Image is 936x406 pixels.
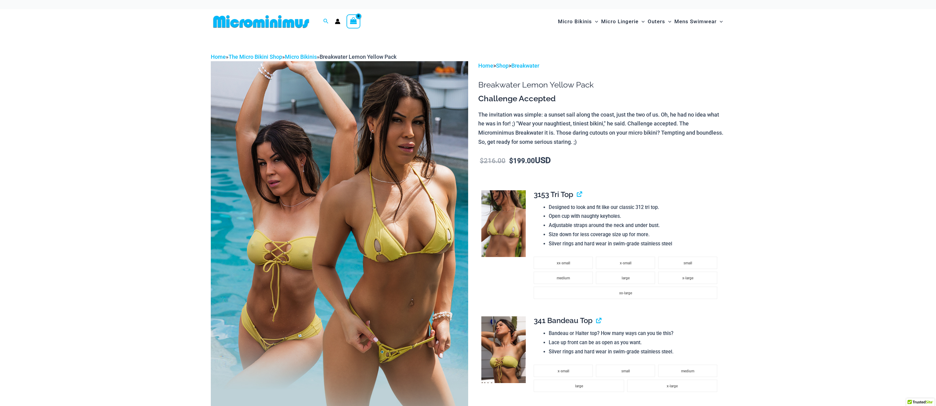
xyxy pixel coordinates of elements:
a: Micro Bikinis [285,54,317,60]
a: Home [211,54,226,60]
bdi: 199.00 [509,157,535,165]
a: View Shopping Cart, empty [347,14,361,28]
img: Breakwater Lemon Yellow 3153 Tri Top [481,190,526,257]
a: Search icon link [323,18,329,25]
span: » » » [211,54,396,60]
span: Menu Toggle [639,14,645,29]
a: Mens SwimwearMenu ToggleMenu Toggle [673,12,724,31]
span: large [575,384,583,388]
li: xx-small [534,257,593,269]
li: Adjustable straps around the neck and under bust. [549,221,720,230]
li: Bandeau or Halter top? How many ways can you tie this? [549,329,720,338]
li: large [534,380,624,392]
li: Lace up front can be as open as you want. [549,338,720,347]
a: Home [478,62,493,69]
span: 3153 Tri Top [534,190,573,199]
span: Outers [648,14,665,29]
h3: Challenge Accepted [478,94,725,104]
li: Size down for less coverage size up for more. [549,230,720,239]
span: $ [509,157,513,165]
a: Micro BikinisMenu ToggleMenu Toggle [556,12,600,31]
li: Silver rings and hard wear in swim-grade stainless steel. [549,347,720,356]
li: x-large [627,380,717,392]
span: Breakwater Lemon Yellow Pack [320,54,396,60]
a: Account icon link [335,19,340,24]
li: small [596,365,655,377]
span: x-small [620,261,631,265]
span: small [621,369,630,373]
li: x-small [534,365,593,377]
a: Breakwater [511,62,539,69]
span: Micro Lingerie [601,14,639,29]
span: xx-large [619,291,632,295]
span: Mens Swimwear [674,14,717,29]
li: large [596,272,655,284]
img: Breakwater Lemon Yellow 341 halter 01 [481,316,526,383]
span: x-small [558,369,569,373]
p: The invitation was simple: a sunset sail along the coast, just the two of us. Oh, he had no idea ... [478,110,725,147]
li: small [658,257,717,269]
h1: Breakwater Lemon Yellow Pack [478,80,725,90]
span: Menu Toggle [717,14,723,29]
span: x-large [667,384,678,388]
li: medium [534,272,593,284]
span: medium [681,369,694,373]
span: Menu Toggle [592,14,598,29]
span: xx-small [557,261,570,265]
span: 341 Bandeau Top [534,316,593,325]
li: xx-large [534,287,717,299]
span: large [622,276,630,280]
img: MM SHOP LOGO FLAT [211,15,312,28]
span: small [684,261,692,265]
span: medium [557,276,570,280]
span: x-large [682,276,693,280]
a: Shop [496,62,509,69]
li: x-small [596,257,655,269]
li: Designed to look and fit like our classic 312 tri top. [549,203,720,212]
bdi: 216.00 [480,157,506,165]
span: $ [480,157,484,165]
a: OutersMenu ToggleMenu Toggle [646,12,673,31]
span: Micro Bikinis [558,14,592,29]
li: Silver rings and hard wear in swim-grade stainless steel [549,239,720,248]
li: x-large [658,272,717,284]
p: > > [478,61,725,70]
span: Menu Toggle [665,14,671,29]
nav: Site Navigation [555,11,726,32]
a: The Micro Bikini Shop [229,54,282,60]
a: Micro LingerieMenu ToggleMenu Toggle [600,12,646,31]
p: USD [478,156,725,166]
li: medium [658,365,717,377]
li: Open cup with naughty keyholes. [549,212,720,221]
